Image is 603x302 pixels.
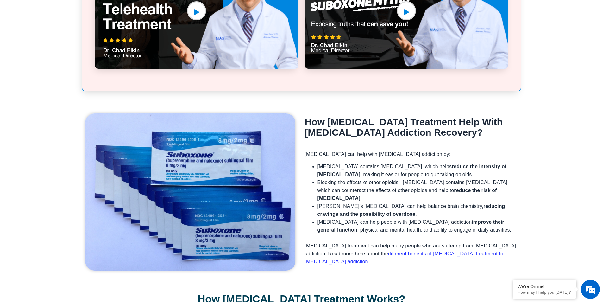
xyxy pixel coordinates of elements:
li: [MEDICAL_DATA] can help people with [MEDICAL_DATA] addiction , physical and mental health, and ab... [317,218,521,242]
a: video-popup [397,1,416,20]
a: different benefits of [MEDICAL_DATA] treatment for [MEDICAL_DATA] addiction. [305,251,505,264]
div: Navigation go back [7,33,16,42]
p: How may I help you today? [518,290,571,295]
div: We're Online! [518,284,571,289]
li: [MEDICAL_DATA] contains [MEDICAL_DATA], which helps , making it easier for people to quit taking ... [317,163,521,178]
li: Blocking the effects of other opioids: [MEDICAL_DATA] contains [MEDICAL_DATA], which can countera... [317,178,521,202]
a: video-popup [187,1,206,20]
textarea: Type your message and hit 'Enter' [3,173,121,195]
strong: reduce the risk of [MEDICAL_DATA] [317,188,497,201]
p: [MEDICAL_DATA] can help with [MEDICAL_DATA] addiction by: [305,150,521,158]
h2: How [MEDICAL_DATA] Treatment Help With [MEDICAL_DATA] Addiction Recovery? [305,117,521,138]
span: We're online! [37,80,87,144]
li: [PERSON_NAME]’s [MEDICAL_DATA] can help balance brain chemistry, . [317,202,521,218]
p: [MEDICAL_DATA] treatment can help many people who are suffering from [MEDICAL_DATA] addiction. Re... [305,242,521,266]
div: Chat with us now [42,33,116,42]
div: Minimize live chat window [104,3,119,18]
